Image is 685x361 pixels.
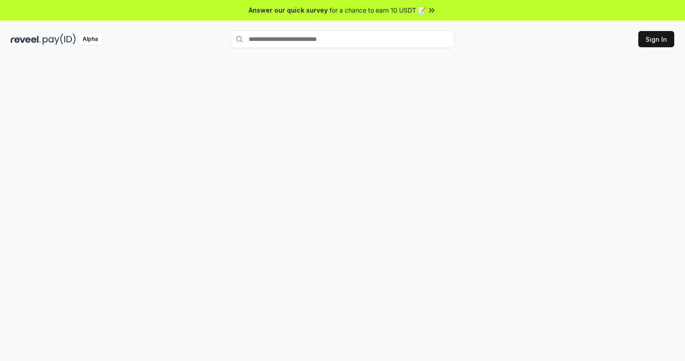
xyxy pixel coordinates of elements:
span: Answer our quick survey [249,5,328,15]
img: pay_id [43,34,76,45]
img: reveel_dark [11,34,41,45]
span: for a chance to earn 10 USDT 📝 [329,5,426,15]
div: Alpha [78,34,103,45]
button: Sign In [638,31,674,47]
